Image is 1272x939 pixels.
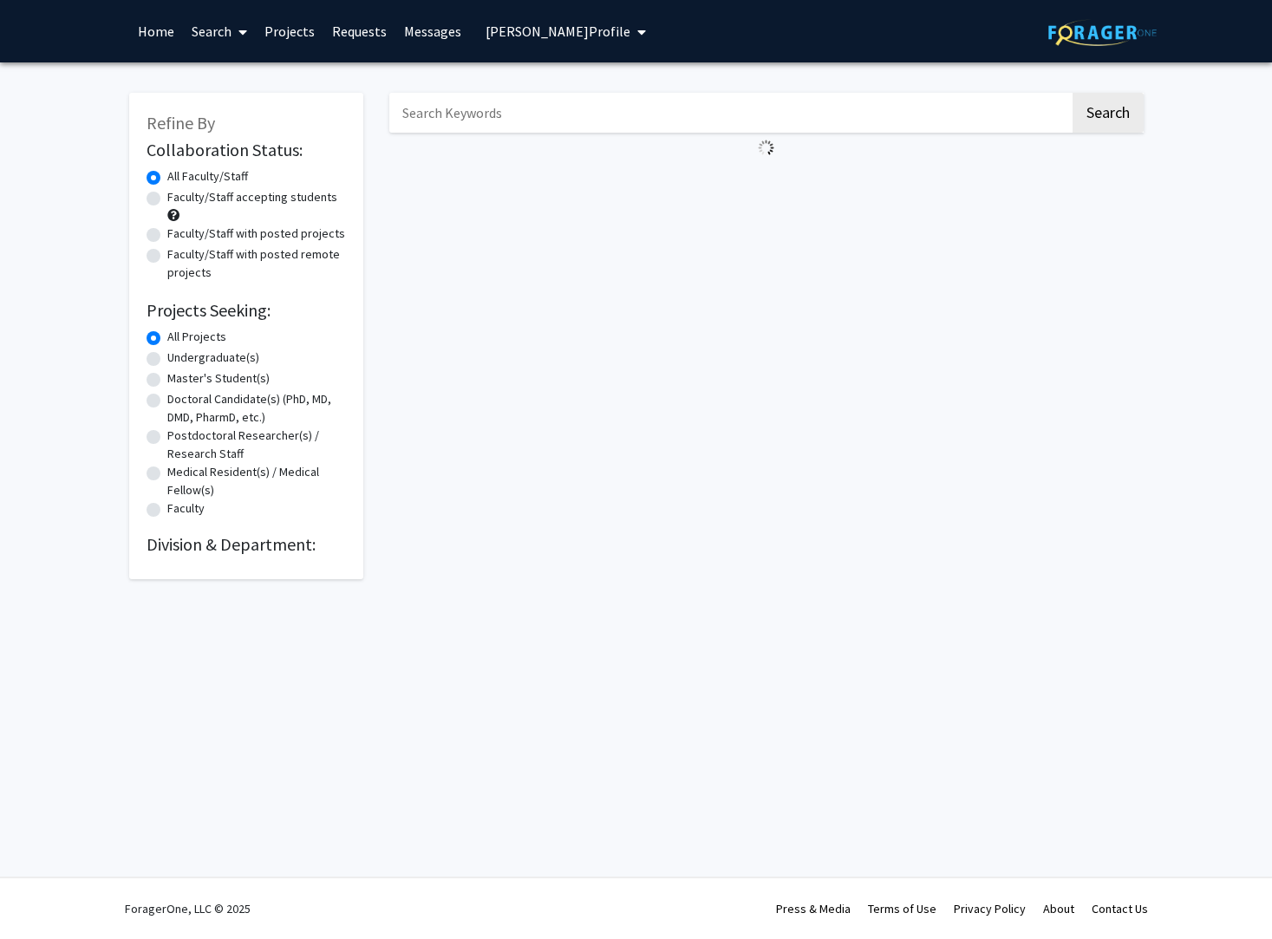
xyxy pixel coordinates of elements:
h2: Collaboration Status: [147,140,346,160]
a: Contact Us [1092,901,1148,916]
a: Home [129,1,183,62]
label: Faculty [167,499,205,518]
h2: Projects Seeking: [147,300,346,321]
label: Faculty/Staff with posted projects [167,225,345,243]
a: About [1043,901,1074,916]
label: Medical Resident(s) / Medical Fellow(s) [167,463,346,499]
label: Faculty/Staff accepting students [167,188,337,206]
label: Master's Student(s) [167,369,270,388]
img: Loading [751,133,781,163]
a: Messages [395,1,470,62]
label: All Projects [167,328,226,346]
nav: Page navigation [389,163,1144,203]
span: [PERSON_NAME] Profile [486,23,630,40]
a: Press & Media [776,901,851,916]
button: Search [1073,93,1144,133]
label: Doctoral Candidate(s) (PhD, MD, DMD, PharmD, etc.) [167,390,346,427]
span: Refine By [147,112,215,134]
a: Privacy Policy [954,901,1026,916]
label: Postdoctoral Researcher(s) / Research Staff [167,427,346,463]
label: All Faculty/Staff [167,167,248,186]
div: ForagerOne, LLC © 2025 [125,878,251,939]
a: Search [183,1,256,62]
label: Faculty/Staff with posted remote projects [167,245,346,282]
a: Requests [323,1,395,62]
input: Search Keywords [389,93,1070,133]
h2: Division & Department: [147,534,346,555]
a: Projects [256,1,323,62]
label: Undergraduate(s) [167,349,259,367]
a: Terms of Use [868,901,936,916]
img: ForagerOne Logo [1048,19,1157,46]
